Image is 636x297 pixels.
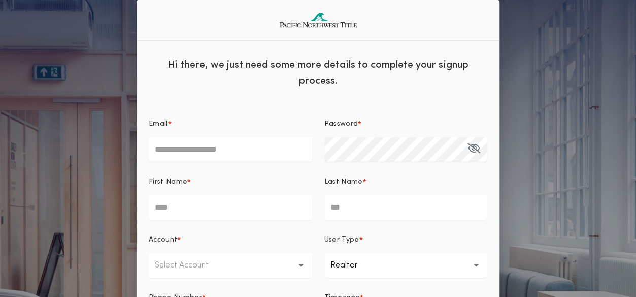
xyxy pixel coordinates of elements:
input: Last Name* [324,195,488,220]
p: Password [324,119,358,129]
p: Realtor [330,259,374,272]
button: Realtor [324,253,488,278]
p: Email [149,119,168,129]
p: Select Account [155,259,225,272]
p: Account [149,235,177,245]
p: User Type [324,235,359,245]
input: Email* [149,137,312,162]
input: Password* [324,137,488,162]
div: Hi there, we just need some more details to complete your signup process. [137,49,499,95]
button: Select Account [149,253,312,278]
p: First Name [149,177,187,187]
button: Password* [467,137,480,162]
img: logo [277,8,360,32]
input: First Name* [149,195,312,220]
p: Last Name [324,177,363,187]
